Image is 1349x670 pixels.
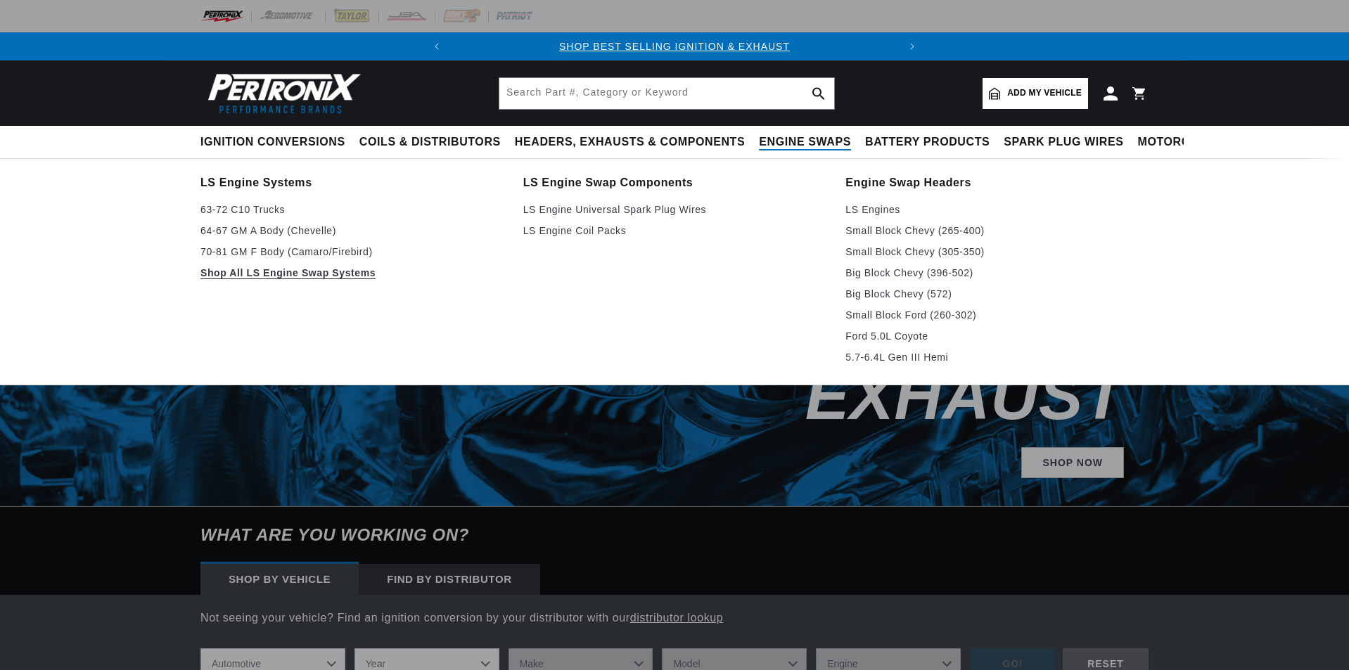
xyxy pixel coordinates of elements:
[523,201,826,218] a: LS Engine Universal Spark Plug Wires
[845,243,1149,260] a: Small Block Chevy (305-350)
[499,78,834,109] input: Search Part #, Category or Keyword
[508,126,752,159] summary: Headers, Exhausts & Components
[451,39,898,54] div: Announcement
[898,32,926,60] button: Translation missing: en.sections.announcements.next_announcement
[523,200,1124,425] h2: Shop Best Selling Ignition & Exhaust
[359,135,501,150] span: Coils & Distributors
[845,285,1149,302] a: Big Block Chevy (572)
[1131,126,1229,159] summary: Motorcycle
[803,78,834,109] button: search button
[200,173,504,193] a: LS Engine Systems
[451,39,898,54] div: 1 of 2
[845,307,1149,323] a: Small Block Ford (260-302)
[200,135,345,150] span: Ignition Conversions
[845,201,1149,218] a: LS Engines
[200,201,504,218] a: 63-72 C10 Trucks
[200,222,504,239] a: 64-67 GM A Body (Chevelle)
[523,173,826,193] a: LS Engine Swap Components
[559,41,790,52] a: SHOP BEST SELLING IGNITION & EXHAUST
[1021,447,1124,479] a: SHOP NOW
[200,126,352,159] summary: Ignition Conversions
[630,612,724,624] a: distributor lookup
[1004,135,1123,150] span: Spark Plug Wires
[200,264,504,281] a: Shop All LS Engine Swap Systems
[997,126,1130,159] summary: Spark Plug Wires
[845,222,1149,239] a: Small Block Chevy (265-400)
[752,126,858,159] summary: Engine Swaps
[165,32,1184,60] slideshow-component: Translation missing: en.sections.announcements.announcement_bar
[200,69,362,117] img: Pertronix
[352,126,508,159] summary: Coils & Distributors
[845,328,1149,344] a: Ford 5.0L Coyote
[858,126,997,159] summary: Battery Products
[200,243,504,260] a: 70-81 GM F Body (Camaro/Firebird)
[359,564,540,595] div: Find by Distributor
[1138,135,1222,150] span: Motorcycle
[165,507,1184,563] h6: What are you working on?
[200,609,1149,627] p: Not seeing your vehicle? Find an ignition conversion by your distributor with our
[845,173,1149,193] a: Engine Swap Headers
[983,78,1088,109] a: Add my vehicle
[759,135,851,150] span: Engine Swaps
[845,264,1149,281] a: Big Block Chevy (396-502)
[523,222,826,239] a: LS Engine Coil Packs
[423,32,451,60] button: Translation missing: en.sections.announcements.previous_announcement
[200,564,359,595] div: Shop by vehicle
[1007,86,1082,100] span: Add my vehicle
[515,135,745,150] span: Headers, Exhausts & Components
[865,135,990,150] span: Battery Products
[845,349,1149,366] a: 5.7-6.4L Gen III Hemi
